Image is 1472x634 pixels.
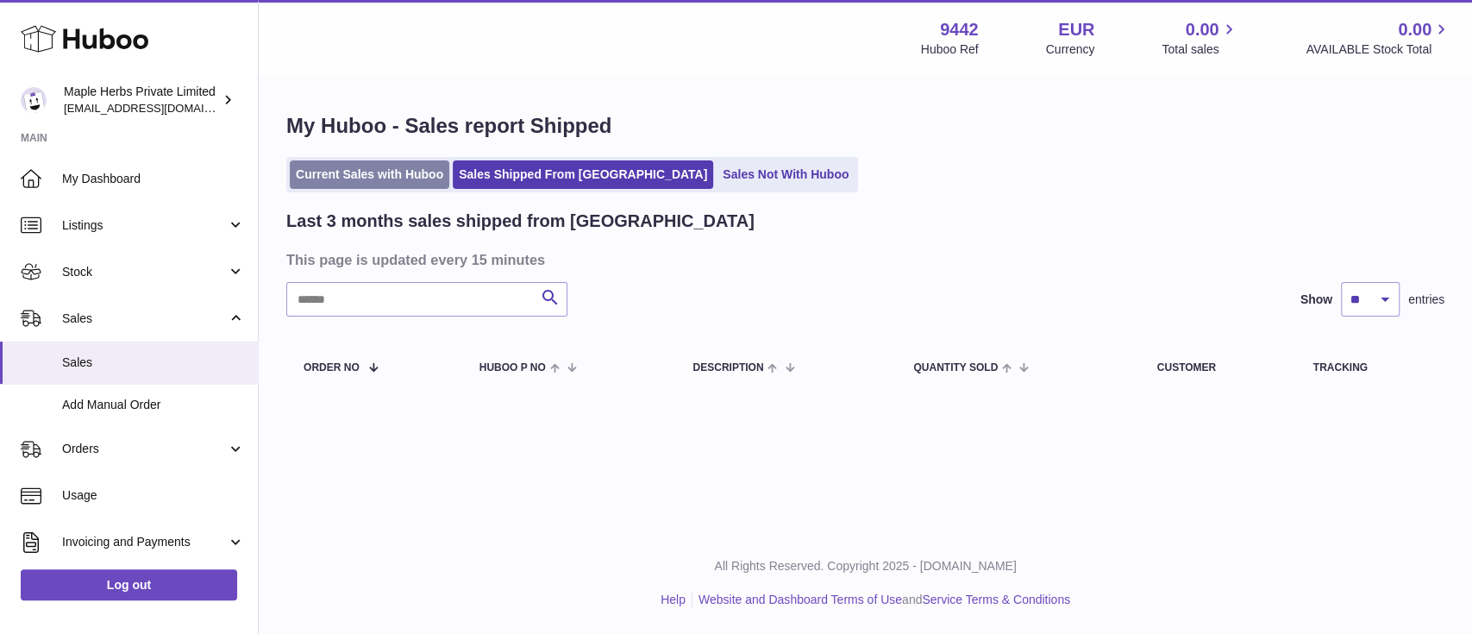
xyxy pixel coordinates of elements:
span: Sales [62,355,245,371]
span: 0.00 [1186,18,1219,41]
a: Sales Shipped From [GEOGRAPHIC_DATA] [453,160,713,189]
span: Huboo P no [479,362,546,373]
span: My Dashboard [62,171,245,187]
a: 0.00 AVAILABLE Stock Total [1306,18,1451,58]
strong: EUR [1058,18,1094,41]
div: Maple Herbs Private Limited [64,84,219,116]
div: Currency [1046,41,1095,58]
h1: My Huboo - Sales report Shipped [286,112,1444,140]
span: Usage [62,487,245,504]
img: internalAdmin-9442@internal.huboo.com [21,87,47,113]
span: Total sales [1162,41,1238,58]
label: Show [1300,292,1332,308]
span: [EMAIL_ADDRESS][DOMAIN_NAME] [64,101,254,115]
span: Sales [62,311,227,327]
a: Log out [21,569,237,600]
li: and [692,592,1070,608]
a: Sales Not With Huboo [717,160,855,189]
span: Listings [62,217,227,234]
div: Huboo Ref [921,41,979,58]
span: Orders [62,441,227,457]
a: 0.00 Total sales [1162,18,1238,58]
a: Help [661,593,686,606]
span: 0.00 [1398,18,1431,41]
a: Current Sales with Huboo [290,160,449,189]
span: Description [692,362,763,373]
h3: This page is updated every 15 minutes [286,250,1440,269]
h2: Last 3 months sales shipped from [GEOGRAPHIC_DATA] [286,210,755,233]
span: AVAILABLE Stock Total [1306,41,1451,58]
span: Invoicing and Payments [62,534,227,550]
span: Add Manual Order [62,397,245,413]
p: All Rights Reserved. Copyright 2025 - [DOMAIN_NAME] [272,558,1458,574]
a: Service Terms & Conditions [922,593,1070,606]
strong: 9442 [940,18,979,41]
span: entries [1408,292,1444,308]
span: Stock [62,264,227,280]
span: Order No [304,362,360,373]
a: Website and Dashboard Terms of Use [698,593,902,606]
span: Quantity Sold [913,362,998,373]
div: Tracking [1313,362,1427,373]
div: Customer [1157,362,1279,373]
